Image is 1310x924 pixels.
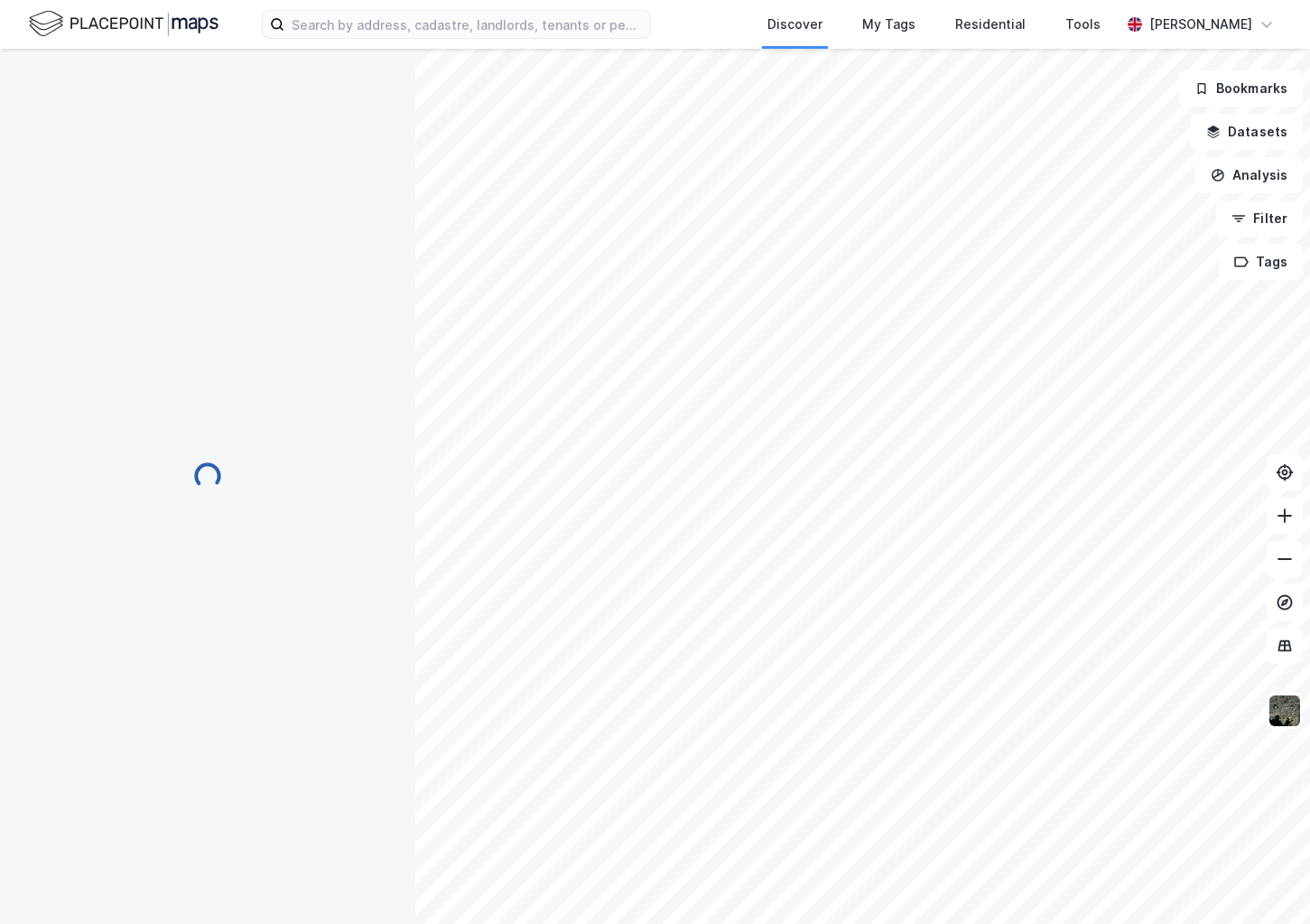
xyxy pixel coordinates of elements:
[29,8,218,40] img: logo.f888ab2527a4732fd821a326f86c7f29.svg
[284,11,650,38] input: Search by address, cadastre, landlords, tenants or people
[1149,14,1252,35] div: [PERSON_NAME]
[1268,694,1302,728] img: 9k=
[1065,14,1101,35] div: Tools
[862,14,915,35] div: My Tags
[1220,837,1310,924] iframe: Chat Widget
[1195,157,1303,193] button: Analysis
[193,462,222,490] img: spinner.a6d8c91a73a9ac5275cf975e30b51cfb.svg
[1179,70,1303,107] button: Bookmarks
[1216,201,1303,237] button: Filter
[767,14,822,35] div: Discover
[955,14,1026,35] div: Residential
[1191,114,1303,150] button: Datasets
[1219,244,1303,280] button: Tags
